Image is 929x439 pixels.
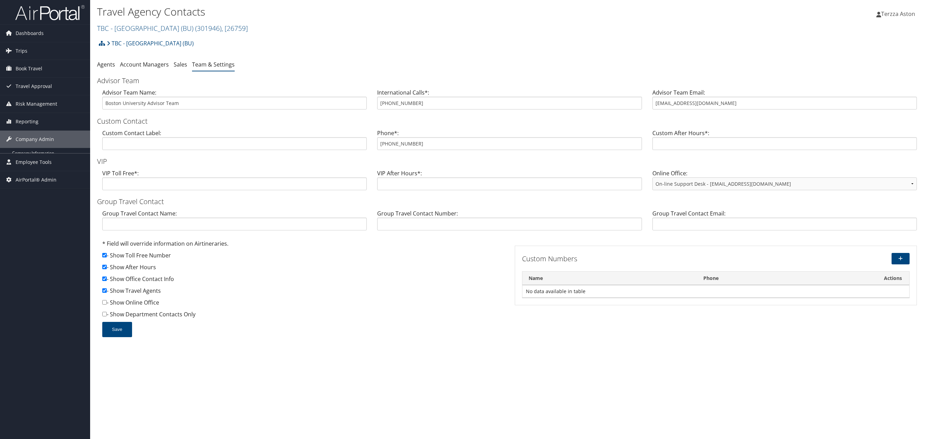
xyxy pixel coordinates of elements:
[97,209,372,236] div: Group Travel Contact Name:
[877,272,909,285] th: Actions: activate to sort column ascending
[102,287,504,298] div: - Show Travel Agents
[102,322,132,337] button: Save
[647,129,922,156] div: Custom After Hours*:
[97,169,372,196] div: VIP Toll Free*:
[881,10,915,18] span: Terzza Aston
[107,36,194,50] a: TBC - [GEOGRAPHIC_DATA] (BU)
[222,24,248,33] span: , [ 26759 ]
[97,197,922,207] h3: Group Travel Contact
[102,310,504,322] div: - Show Department Contacts Only
[120,61,169,68] a: Account Managers
[16,60,42,77] span: Book Travel
[16,95,57,113] span: Risk Management
[372,169,647,196] div: VIP After Hours*:
[192,61,235,68] a: Team & Settings
[97,116,922,126] h3: Custom Contact
[97,61,115,68] a: Agents
[522,285,909,298] td: No data available in table
[102,275,504,287] div: - Show Office Contact Info
[195,24,222,33] span: ( 301946 )
[372,88,647,115] div: International Calls*:
[16,113,38,130] span: Reporting
[372,129,647,156] div: Phone*:
[16,171,57,188] span: AirPortal® Admin
[647,169,922,196] div: Online Office:
[522,254,779,264] h3: Custom Numbers
[16,25,44,42] span: Dashboards
[16,42,27,60] span: Trips
[16,131,54,148] span: Company Admin
[876,3,922,24] a: Terzza Aston
[16,78,52,95] span: Travel Approval
[16,153,52,171] span: Employee Tools
[97,157,922,166] h3: VIP
[15,5,85,21] img: airportal-logo.png
[102,298,504,310] div: - Show Online Office
[97,76,922,86] h3: Advisor Team
[174,61,187,68] a: Sales
[372,209,647,236] div: Group Travel Contact Number:
[522,272,697,285] th: Name: activate to sort column descending
[97,24,248,33] a: TBC - [GEOGRAPHIC_DATA] (BU)
[102,251,504,263] div: - Show Toll Free Number
[647,209,922,236] div: Group Travel Contact Email:
[97,88,372,115] div: Advisor Team Name:
[102,263,504,275] div: - Show After Hours
[697,272,877,285] th: Phone: activate to sort column ascending
[102,239,504,251] div: * Field will override information on Airtineraries.
[97,129,372,156] div: Custom Contact Label:
[647,88,922,115] div: Advisor Team Email:
[97,5,647,19] h1: Travel Agency Contacts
